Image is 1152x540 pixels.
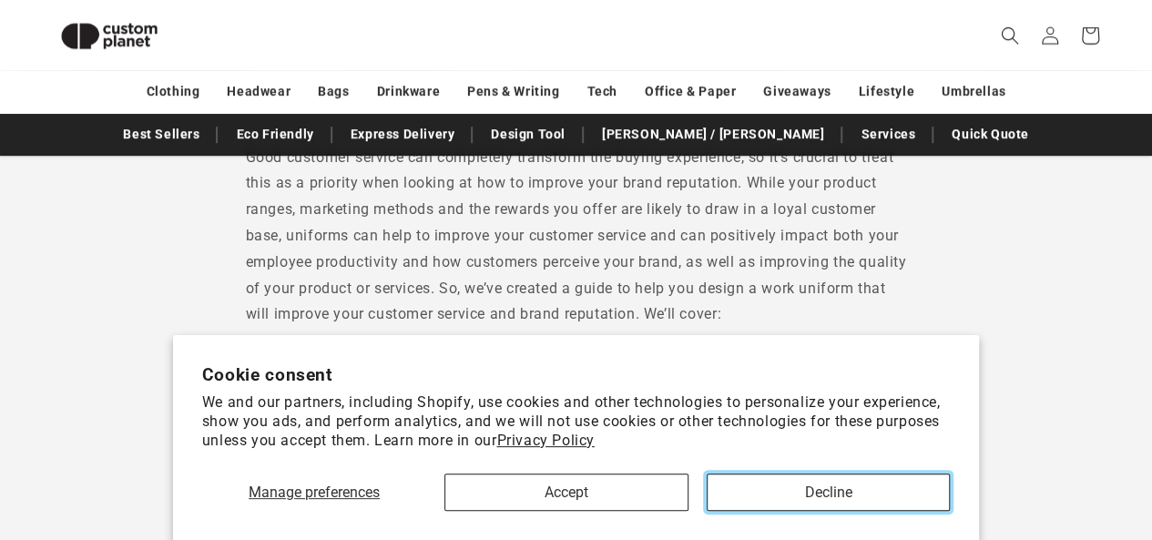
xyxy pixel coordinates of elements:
a: Services [851,118,924,150]
a: Clothing [147,76,200,107]
a: Quick Quote [943,118,1038,150]
a: Express Delivery [342,118,464,150]
a: Best Sellers [114,118,209,150]
a: Office & Paper [645,76,736,107]
a: Headwear [227,76,291,107]
a: Drinkware [377,76,440,107]
a: Eco Friendly [227,118,322,150]
img: Custom Planet [46,7,173,65]
a: [PERSON_NAME] / [PERSON_NAME] [593,118,833,150]
h2: Cookie consent [202,364,951,385]
a: Bags [318,76,349,107]
summary: Search [990,15,1030,56]
a: Design Tool [482,118,575,150]
a: Pens & Writing [467,76,559,107]
a: Lifestyle [859,76,914,107]
button: Manage preferences [202,474,427,511]
a: Umbrellas [942,76,1005,107]
p: Good customer service can completely transform the buying experience, so it’s crucial to treat th... [246,145,907,329]
a: Privacy Policy [496,432,594,449]
iframe: Chat Widget [848,343,1152,540]
button: Decline [707,474,950,511]
span: Manage preferences [249,484,380,501]
button: Accept [444,474,688,511]
a: Giveaways [763,76,831,107]
p: We and our partners, including Shopify, use cookies and other technologies to personalize your ex... [202,393,951,450]
a: Tech [586,76,617,107]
